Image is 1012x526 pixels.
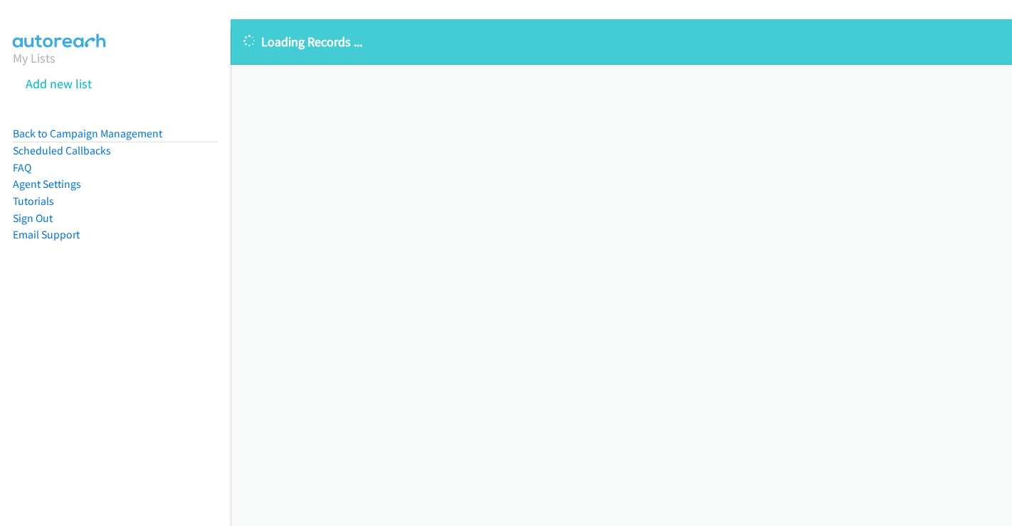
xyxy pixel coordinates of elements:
[13,127,162,140] a: Back to Campaign Management
[13,211,53,225] a: Sign Out
[13,50,56,66] a: My Lists
[13,144,111,157] a: Scheduled Callbacks
[243,32,999,51] p: Loading Records ...
[13,228,80,241] a: Email Support
[13,161,31,174] a: FAQ
[13,194,54,208] a: Tutorials
[26,75,92,92] a: Add new list
[13,177,81,191] a: Agent Settings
